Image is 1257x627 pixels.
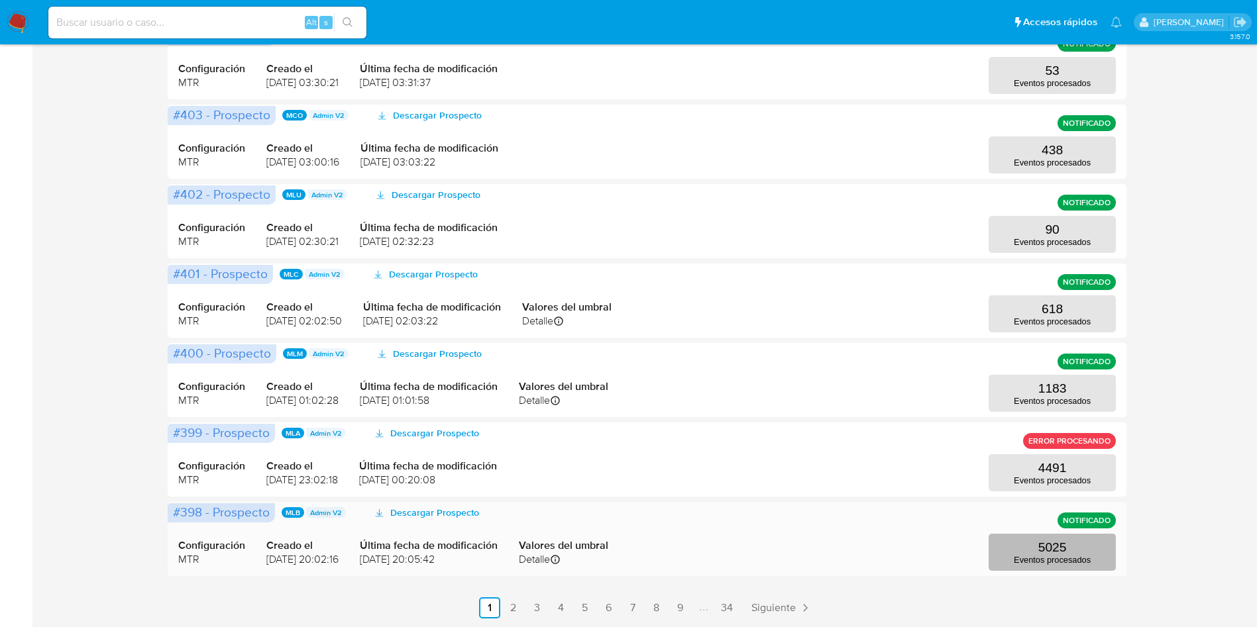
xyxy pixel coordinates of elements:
span: s [324,16,328,28]
a: Notificaciones [1111,17,1122,28]
p: joaquin.santistebe@mercadolibre.com [1154,16,1229,28]
button: search-icon [334,13,361,32]
span: Alt [306,16,317,28]
a: Salir [1233,15,1247,29]
input: Buscar usuario o caso... [48,14,366,31]
span: 3.157.0 [1230,31,1250,42]
span: Accesos rápidos [1023,15,1097,29]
